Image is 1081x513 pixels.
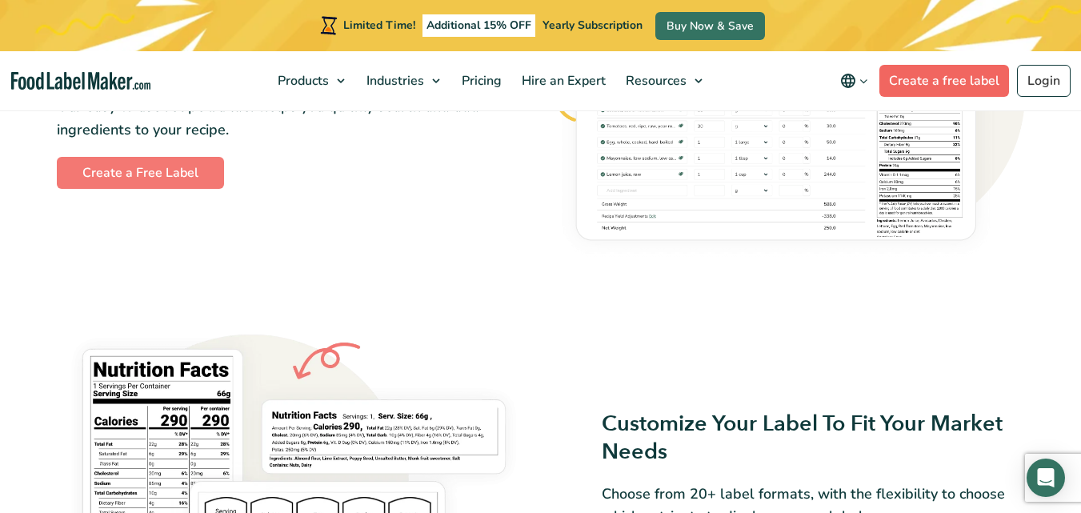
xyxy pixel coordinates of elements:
p: Our easy to use recipe builder helps you quickly search and add ingredients to your recipe. [57,95,480,142]
span: Limited Time! [343,18,415,33]
h3: Customize Your Label To Fit Your Market Needs [602,410,1025,466]
span: Industries [362,72,426,90]
a: Create a Free Label [57,157,224,189]
span: Additional 15% OFF [422,14,535,37]
a: Buy Now & Save [655,12,765,40]
a: Create a free label [879,65,1009,97]
a: Login [1017,65,1071,97]
a: Industries [357,51,448,110]
span: Hire an Expert [517,72,607,90]
span: Yearly Subscription [543,18,643,33]
div: Open Intercom Messenger [1027,459,1065,497]
a: Hire an Expert [512,51,612,110]
a: Pricing [452,51,508,110]
span: Resources [621,72,688,90]
a: Resources [616,51,711,110]
span: Pricing [457,72,503,90]
a: Products [268,51,353,110]
span: Products [273,72,330,90]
